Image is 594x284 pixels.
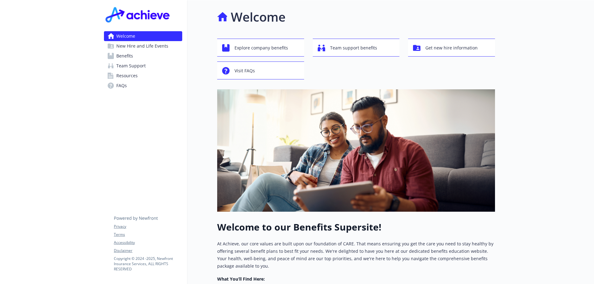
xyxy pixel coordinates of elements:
button: Explore company benefits [217,39,304,57]
a: Privacy [114,224,182,229]
a: New Hire and Life Events [104,41,182,51]
a: Accessibility [114,240,182,245]
p: Copyright © 2024 - 2025 , Newfront Insurance Services, ALL RIGHTS RESERVED [114,256,182,272]
a: FAQs [104,81,182,91]
span: Explore company benefits [235,42,288,54]
span: FAQs [116,81,127,91]
button: Team support benefits [313,39,400,57]
h1: Welcome [231,8,286,26]
span: Get new hire information [425,42,478,54]
a: Team Support [104,61,182,71]
h1: Welcome to our Benefits Supersite! [217,222,495,233]
p: At Achieve, our core values are built upon our foundation of CARE. That means ensuring you get th... [217,240,495,270]
span: Team support benefits [330,42,377,54]
a: Terms [114,232,182,237]
a: Resources [104,71,182,81]
span: Benefits [116,51,133,61]
img: overview page banner [217,89,495,212]
strong: What You’ll Find Here: [217,276,265,282]
span: Resources [116,71,138,81]
a: Welcome [104,31,182,41]
span: Visit FAQs [235,65,255,77]
span: Team Support [116,61,146,71]
a: Disclaimer [114,248,182,253]
a: Benefits [104,51,182,61]
span: Welcome [116,31,135,41]
button: Get new hire information [408,39,495,57]
button: Visit FAQs [217,61,304,79]
span: New Hire and Life Events [116,41,168,51]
